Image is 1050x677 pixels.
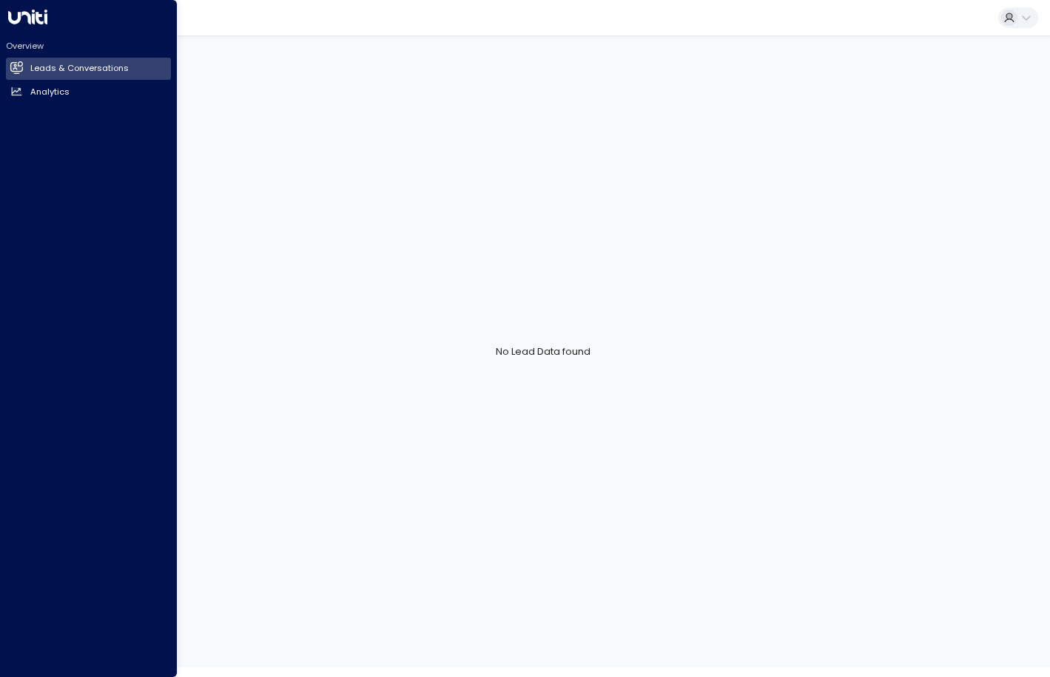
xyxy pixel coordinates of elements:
[6,40,171,52] h2: Overview
[6,58,171,80] a: Leads & Conversations
[30,62,129,75] h2: Leads & Conversations
[6,81,171,103] a: Analytics
[30,86,70,98] h2: Analytics
[36,35,1050,667] div: No Lead Data found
